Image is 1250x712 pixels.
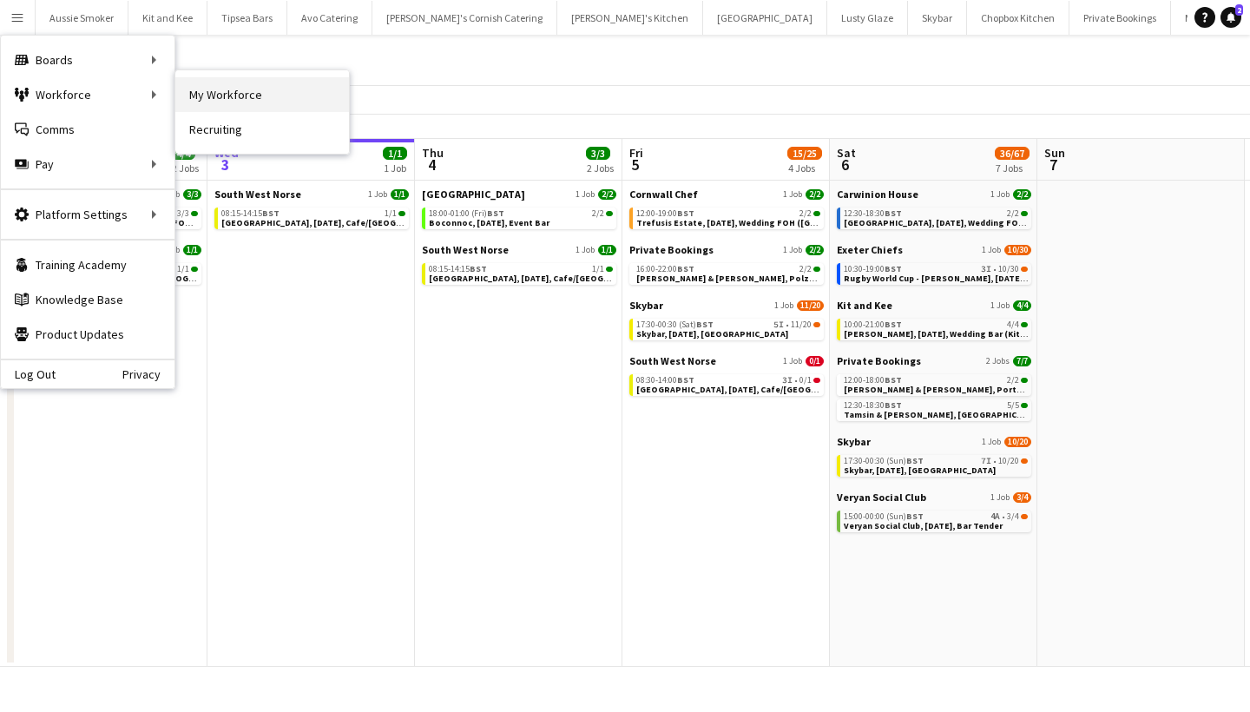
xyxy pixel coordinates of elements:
[996,162,1029,175] div: 7 Jobs
[429,208,613,227] a: 18:00-01:00 (Fri)BST2/2Boconnoc, [DATE], Event Bar
[557,1,703,35] button: [PERSON_NAME]'s Kitchen
[629,299,824,354] div: Skybar1 Job11/2017:30-00:30 (Sat)BST5I•11/20Skybar, [DATE], [GEOGRAPHIC_DATA]
[636,374,820,394] a: 08:30-14:00BST3I•0/1[GEOGRAPHIC_DATA], [DATE], Cafe/[GEOGRAPHIC_DATA] (SW Norse)
[837,243,903,256] span: Exeter Chiefs
[837,491,1031,504] a: Veryan Social Club1 Job3/4
[998,457,1019,465] span: 10/20
[221,208,405,227] a: 08:15-14:15BST1/1[GEOGRAPHIC_DATA], [DATE], Cafe/[GEOGRAPHIC_DATA] (SW Norse)
[837,188,918,201] span: Carwinion House
[384,162,406,175] div: 1 Job
[191,267,198,272] span: 1/1
[372,1,557,35] button: [PERSON_NAME]'s Cornish Catering
[799,209,812,218] span: 2/2
[703,1,827,35] button: [GEOGRAPHIC_DATA]
[629,243,714,256] span: Private Bookings
[1013,300,1031,311] span: 4/4
[391,189,409,200] span: 1/1
[422,145,444,161] span: Thu
[982,437,1001,447] span: 1 Job
[419,155,444,175] span: 4
[990,492,1010,503] span: 1 Job
[837,354,921,367] span: Private Bookings
[629,188,824,243] div: Cornwall Chef1 Job2/212:00-19:00BST2/2Trefusis Estate, [DATE], Wedding FOH ([GEOGRAPHIC_DATA] Chef)
[172,162,199,175] div: 2 Jobs
[636,384,918,395] span: Exeter, 5th September, Cafe/Barista (SW Norse)
[844,328,1049,340] span: Eggbeer, 6th September, Wedding Bar (Kit & Kee)
[885,374,902,386] span: BST
[788,162,821,175] div: 4 Jobs
[629,243,824,299] div: Private Bookings1 Job2/216:00-22:00BST2/2[PERSON_NAME] & [PERSON_NAME], Polzeath, [DATE]
[422,188,616,201] a: [GEOGRAPHIC_DATA]1 Job2/2
[1021,403,1028,408] span: 5/5
[908,1,967,35] button: Skybar
[1235,4,1243,16] span: 2
[221,209,280,218] span: 08:15-14:15
[844,265,1028,274] div: •
[636,320,714,329] span: 17:30-00:30 (Sat)
[576,245,595,255] span: 1 Job
[1042,155,1065,175] span: 7
[837,145,856,161] span: Sat
[677,208,694,219] span: BST
[636,209,694,218] span: 12:00-19:00
[1007,376,1019,385] span: 2/2
[677,263,694,274] span: BST
[844,511,1028,531] a: 15:00-00:00 (Sun)BST4A•3/4Veryan Social Club, [DATE], Bar Tender
[576,189,595,200] span: 1 Job
[385,209,397,218] span: 1/1
[214,188,301,201] span: South West Norse
[1,147,174,181] div: Pay
[606,211,613,216] span: 2/2
[837,435,1031,491] div: Skybar1 Job10/2017:30-00:30 (Sun)BST7I•10/20Skybar, [DATE], [GEOGRAPHIC_DATA]
[813,211,820,216] span: 2/2
[422,188,525,201] span: Boconnoc House
[995,147,1030,160] span: 36/67
[1007,401,1019,410] span: 5/5
[398,211,405,216] span: 1/1
[636,376,694,385] span: 08:30-14:00
[982,245,1001,255] span: 1 Job
[998,265,1019,274] span: 10/30
[587,162,614,175] div: 2 Jobs
[1004,437,1031,447] span: 10/20
[598,245,616,255] span: 1/1
[990,189,1010,200] span: 1 Job
[629,354,824,399] div: South West Norse1 Job0/108:30-14:00BST3I•0/1[GEOGRAPHIC_DATA], [DATE], Cafe/[GEOGRAPHIC_DATA] (SW...
[844,273,1087,284] span: Rugby World Cup - Sandy Park, 6th September, Match Day Bar
[981,265,991,274] span: 3I
[1021,322,1028,327] span: 4/4
[844,457,924,465] span: 17:30-00:30 (Sun)
[787,147,822,160] span: 15/25
[1,77,174,112] div: Workforce
[183,245,201,255] span: 1/1
[885,263,902,274] span: BST
[844,455,1028,475] a: 17:30-00:30 (Sun)BST7I•10/20Skybar, [DATE], [GEOGRAPHIC_DATA]
[287,1,372,35] button: Avo Catering
[1021,514,1028,519] span: 3/4
[837,299,892,312] span: Kit and Kee
[774,300,793,311] span: 1 Job
[629,299,824,312] a: Skybar1 Job11/20
[1,247,174,282] a: Training Academy
[813,378,820,383] span: 0/1
[636,265,694,274] span: 16:00-22:00
[837,435,871,448] span: Skybar
[783,356,802,366] span: 1 Job
[221,217,503,228] span: Exeter, 2nd September, Cafe/Barista (SW Norse)
[592,265,604,274] span: 1/1
[191,211,198,216] span: 3/3
[128,1,207,35] button: Kit and Kee
[1220,7,1241,28] a: 2
[262,208,280,219] span: BST
[677,374,694,386] span: BST
[1007,512,1019,521] span: 3/4
[834,155,856,175] span: 6
[422,188,616,243] div: [GEOGRAPHIC_DATA]1 Job2/218:00-01:00 (Fri)BST2/2Boconnoc, [DATE], Event Bar
[1,112,174,147] a: Comms
[122,367,174,381] a: Privacy
[906,455,924,466] span: BST
[214,188,409,201] a: South West Norse1 Job1/1
[837,354,1031,435] div: Private Bookings2 Jobs7/712:00-18:00BST2/2[PERSON_NAME] & [PERSON_NAME], Porthpean House, [DATE]1...
[844,512,924,521] span: 15:00-00:00 (Sun)
[791,320,812,329] span: 11/20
